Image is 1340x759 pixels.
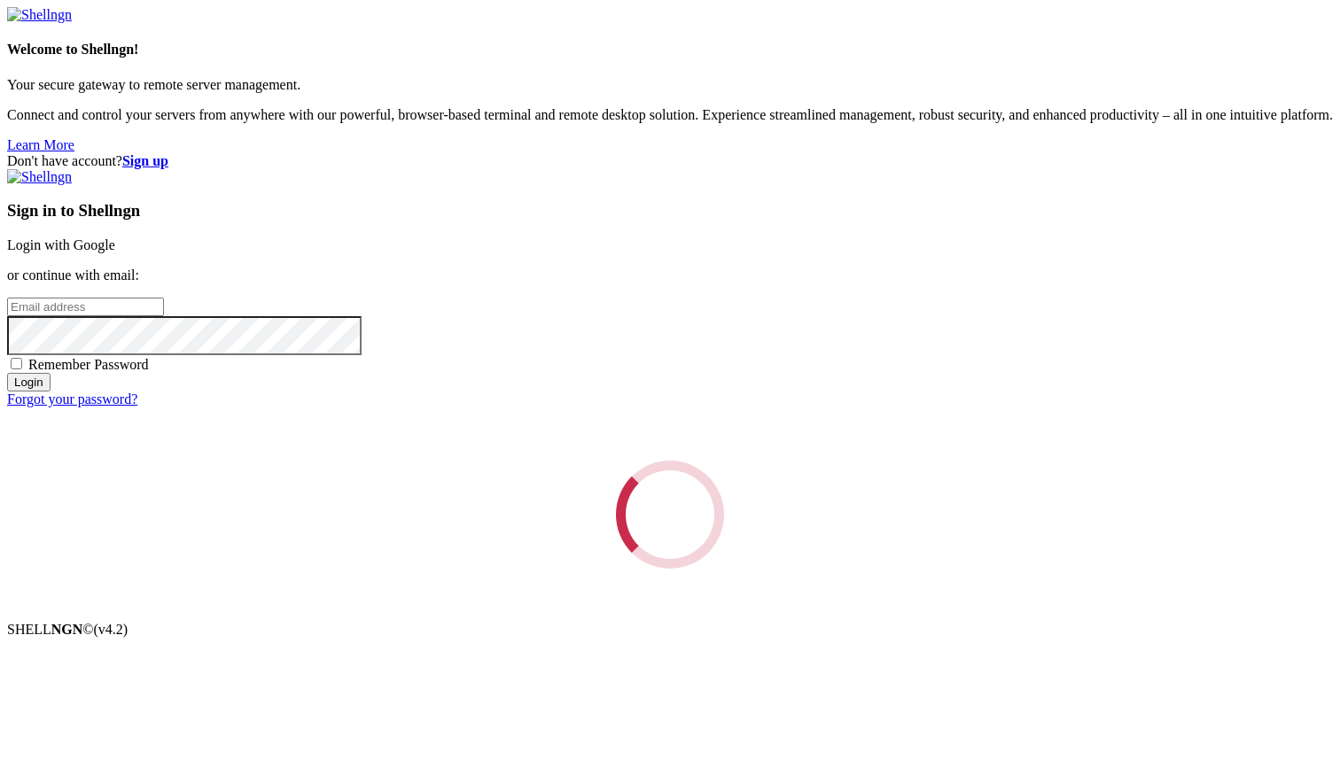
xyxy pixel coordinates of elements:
[7,7,72,23] img: Shellngn
[7,77,1333,93] p: Your secure gateway to remote server management.
[7,137,74,152] a: Learn More
[51,622,83,637] b: NGN
[7,42,1333,58] h4: Welcome to Shellngn!
[7,107,1333,123] p: Connect and control your servers from anywhere with our powerful, browser-based terminal and remo...
[7,298,164,316] input: Email address
[7,237,115,252] a: Login with Google
[7,373,51,391] input: Login
[94,622,129,637] span: 4.2.0
[7,153,1333,169] div: Don't have account?
[7,267,1333,283] p: or continue with email:
[7,201,1333,221] h3: Sign in to Shellngn
[7,622,128,637] span: SHELL ©
[7,391,137,407] a: Forgot your password?
[595,439,745,590] div: Loading...
[122,153,168,168] a: Sign up
[28,357,149,372] span: Remember Password
[7,169,72,185] img: Shellngn
[11,358,22,369] input: Remember Password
